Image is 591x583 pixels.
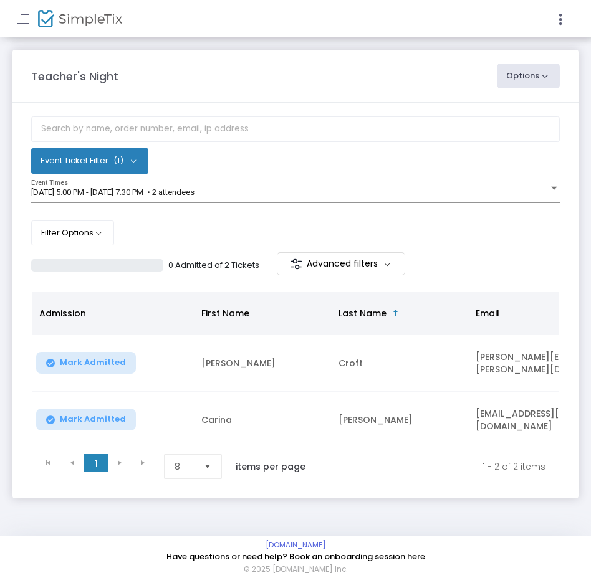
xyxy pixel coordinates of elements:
[199,455,216,478] button: Select
[113,156,123,166] span: (1)
[31,187,195,197] span: [DATE] 5:00 PM - [DATE] 7:30 PM • 2 attendees
[201,307,249,320] span: First Name
[60,414,126,424] span: Mark Admitted
[332,454,545,479] kendo-pager-info: 1 - 2 of 2 items
[166,551,425,562] a: Have questions or need help? Book an onboarding session here
[36,352,136,374] button: Mark Admitted
[175,460,194,473] span: 8
[290,258,302,270] img: filter
[244,564,347,576] span: © 2025 [DOMAIN_NAME] Inc.
[84,454,108,473] span: Page 1
[236,460,305,473] label: items per page
[266,540,326,550] a: [DOMAIN_NAME]
[60,358,126,367] span: Mark Admitted
[31,68,118,85] m-panel-title: Teacher's Night
[331,392,468,448] td: [PERSON_NAME]
[194,335,331,392] td: [PERSON_NAME]
[31,148,148,173] button: Event Ticket Filter(1)
[39,307,86,320] span: Admission
[339,307,387,320] span: Last Name
[194,392,331,448] td: Carina
[32,291,559,448] div: Data table
[391,308,401,318] span: Sortable
[497,64,560,88] button: Options
[476,307,499,320] span: Email
[36,409,136,430] button: Mark Admitted
[31,116,560,142] input: Search by name, order number, email, ip address
[277,252,406,275] m-button: Advanced filters
[31,220,114,245] button: Filter Options
[168,259,259,272] p: 0 Admitted of 2 Tickets
[331,335,468,392] td: Croft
